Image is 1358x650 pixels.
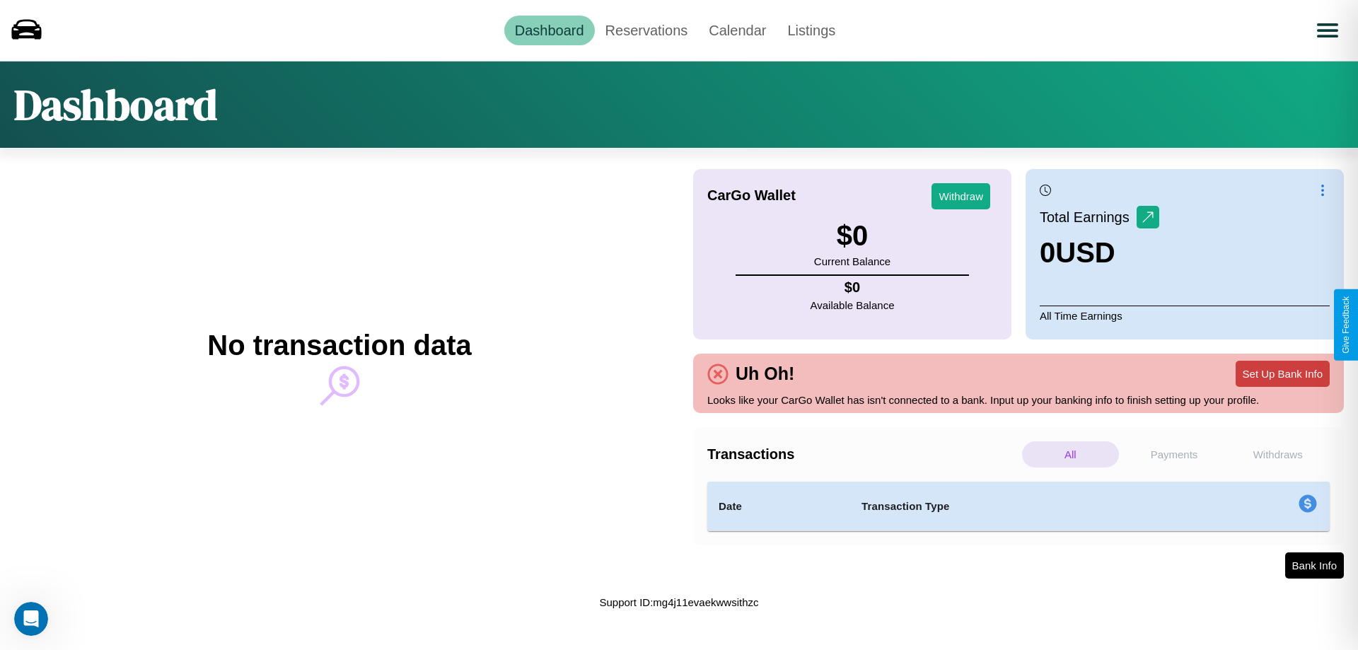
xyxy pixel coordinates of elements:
[595,16,699,45] a: Reservations
[504,16,595,45] a: Dashboard
[811,279,895,296] h4: $ 0
[707,482,1330,531] table: simple table
[1229,441,1326,468] p: Withdraws
[729,364,801,384] h4: Uh Oh!
[1040,306,1330,325] p: All Time Earnings
[777,16,846,45] a: Listings
[707,187,796,204] h4: CarGo Wallet
[932,183,990,209] button: Withdraw
[1236,361,1330,387] button: Set Up Bank Info
[1040,204,1137,230] p: Total Earnings
[1126,441,1223,468] p: Payments
[1285,552,1344,579] button: Bank Info
[599,593,758,612] p: Support ID: mg4j11evaekwwsithzc
[14,76,217,134] h1: Dashboard
[707,390,1330,410] p: Looks like your CarGo Wallet has isn't connected to a bank. Input up your banking info to finish ...
[1022,441,1119,468] p: All
[861,498,1183,515] h4: Transaction Type
[698,16,777,45] a: Calendar
[814,220,890,252] h3: $ 0
[207,330,471,361] h2: No transaction data
[719,498,839,515] h4: Date
[14,602,48,636] iframe: Intercom live chat
[1040,237,1159,269] h3: 0 USD
[1308,11,1347,50] button: Open menu
[814,252,890,271] p: Current Balance
[1341,296,1351,354] div: Give Feedback
[707,446,1018,463] h4: Transactions
[811,296,895,315] p: Available Balance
